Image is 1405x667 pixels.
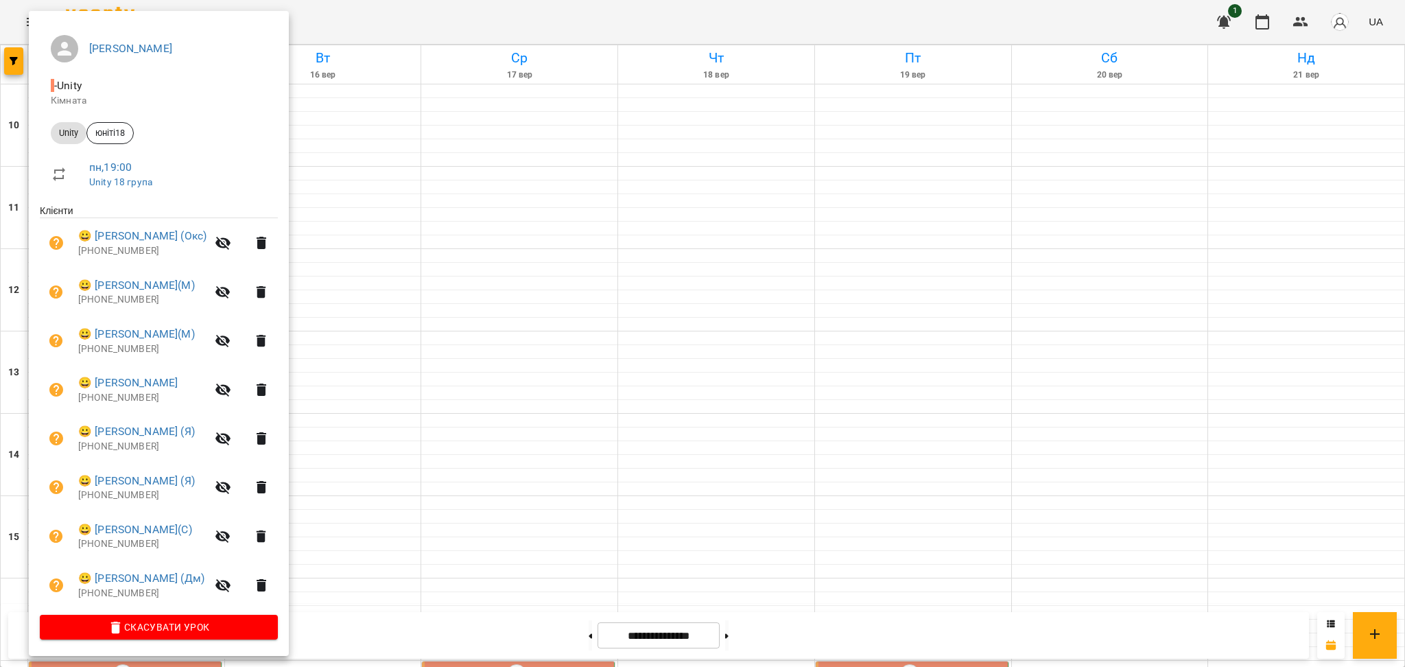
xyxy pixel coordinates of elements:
a: 😀 [PERSON_NAME](М) [78,326,195,342]
div: юніті18 [86,122,134,144]
span: - Unity [51,79,84,92]
p: Кімната [51,94,267,108]
a: 😀 [PERSON_NAME] (Дм) [78,570,204,587]
button: Скасувати Урок [40,615,278,640]
a: 😀 [PERSON_NAME] [78,375,178,391]
p: [PHONE_NUMBER] [78,440,206,454]
p: [PHONE_NUMBER] [78,587,206,600]
button: Візит ще не сплачено. Додати оплату? [40,373,73,406]
p: [PHONE_NUMBER] [78,391,206,405]
a: [PERSON_NAME] [89,42,172,55]
p: [PHONE_NUMBER] [78,489,206,502]
ul: Клієнти [40,204,278,615]
a: 😀 [PERSON_NAME](С) [78,522,192,538]
button: Візит ще не сплачено. Додати оплату? [40,325,73,358]
button: Візит ще не сплачено. Додати оплату? [40,422,73,455]
a: 😀 [PERSON_NAME](М) [78,277,195,294]
p: [PHONE_NUMBER] [78,244,206,258]
button: Візит ще не сплачено. Додати оплату? [40,520,73,553]
a: пн , 19:00 [89,161,132,174]
button: Візит ще не сплачено. Додати оплату? [40,471,73,504]
a: 😀 [PERSON_NAME] (Окс) [78,228,206,244]
a: Unity 18 група [89,176,152,187]
button: Візит ще не сплачено. Додати оплату? [40,569,73,602]
p: [PHONE_NUMBER] [78,342,206,356]
a: 😀 [PERSON_NAME] (Я) [78,423,195,440]
a: 😀 [PERSON_NAME] (Я) [78,473,195,489]
span: Unity [51,127,86,139]
p: [PHONE_NUMBER] [78,537,206,551]
p: [PHONE_NUMBER] [78,293,206,307]
span: юніті18 [87,127,133,139]
button: Візит ще не сплачено. Додати оплату? [40,276,73,309]
span: Скасувати Урок [51,619,267,635]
